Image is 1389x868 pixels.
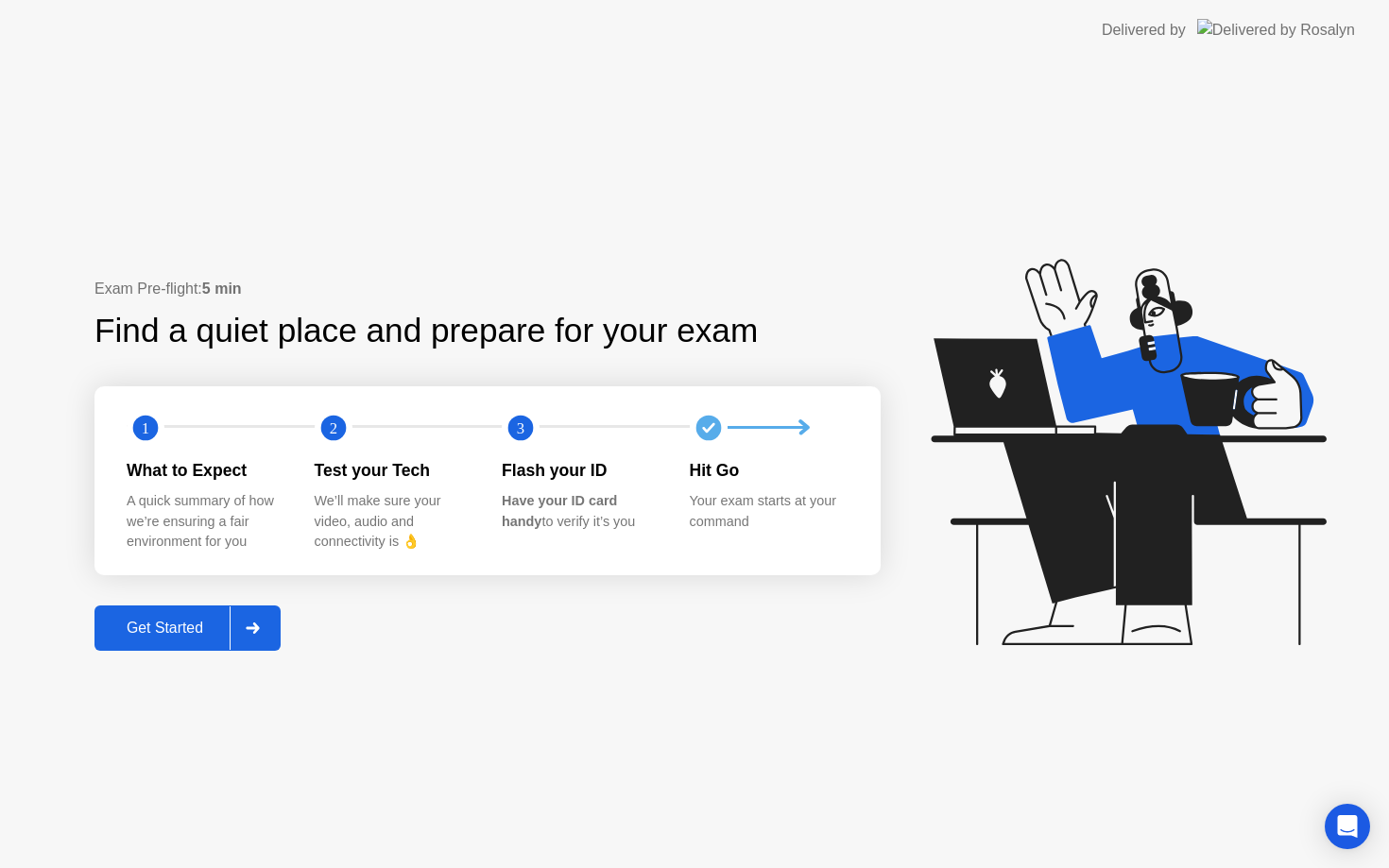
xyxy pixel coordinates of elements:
[502,491,660,532] div: to verify it’s you
[690,491,848,532] div: Your exam starts at your command
[127,491,284,553] div: A quick summary of how we’re ensuring a fair environment for you
[502,458,660,483] div: Flash your ID
[94,605,281,651] button: Get Started
[1197,19,1355,41] img: Delivered by Rosalyn
[127,458,284,483] div: What to Expect
[502,493,617,529] b: Have your ID card handy
[100,620,230,637] div: Get Started
[1102,19,1186,42] div: Delivered by
[1325,804,1370,849] div: Open Intercom Messenger
[690,458,848,483] div: Hit Go
[94,278,881,300] div: Exam Pre-flight:
[315,458,472,483] div: Test your Tech
[517,418,524,436] text: 3
[94,306,761,356] div: Find a quiet place and prepare for your exam
[329,418,336,436] text: 2
[315,491,472,553] div: We’ll make sure your video, audio and connectivity is 👌
[142,418,149,436] text: 1
[202,281,242,297] b: 5 min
